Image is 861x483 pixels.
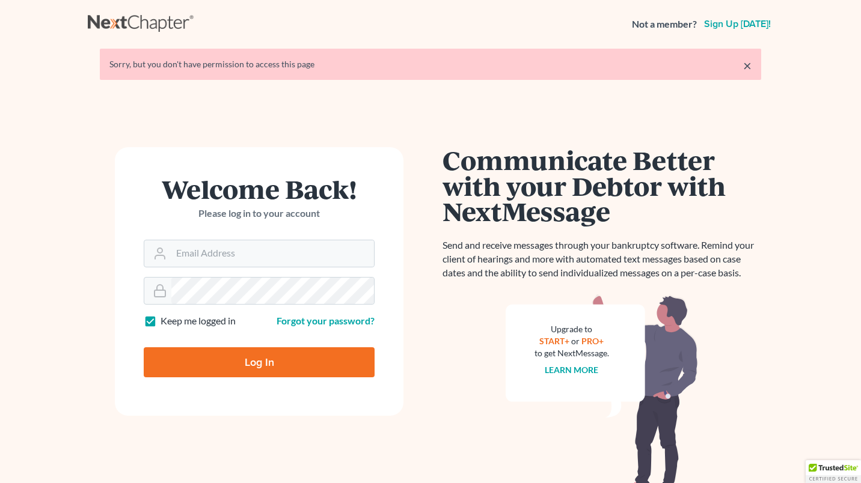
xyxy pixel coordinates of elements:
[582,336,604,346] a: PRO+
[443,238,761,280] p: Send and receive messages through your bankruptcy software. Remind your client of hearings and mo...
[806,460,861,483] div: TrustedSite Certified
[572,336,580,346] span: or
[443,147,761,224] h1: Communicate Better with your Debtor with NextMessage
[144,176,375,202] h1: Welcome Back!
[144,347,375,377] input: Log In
[535,347,609,359] div: to get NextMessage.
[743,58,752,73] a: ×
[109,58,752,70] div: Sorry, but you don't have permission to access this page
[540,336,570,346] a: START+
[702,19,773,29] a: Sign up [DATE]!
[545,365,599,375] a: Learn more
[632,17,697,31] strong: Not a member?
[535,323,609,335] div: Upgrade to
[277,315,375,326] a: Forgot your password?
[161,314,236,328] label: Keep me logged in
[144,207,375,220] p: Please log in to your account
[171,240,374,267] input: Email Address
